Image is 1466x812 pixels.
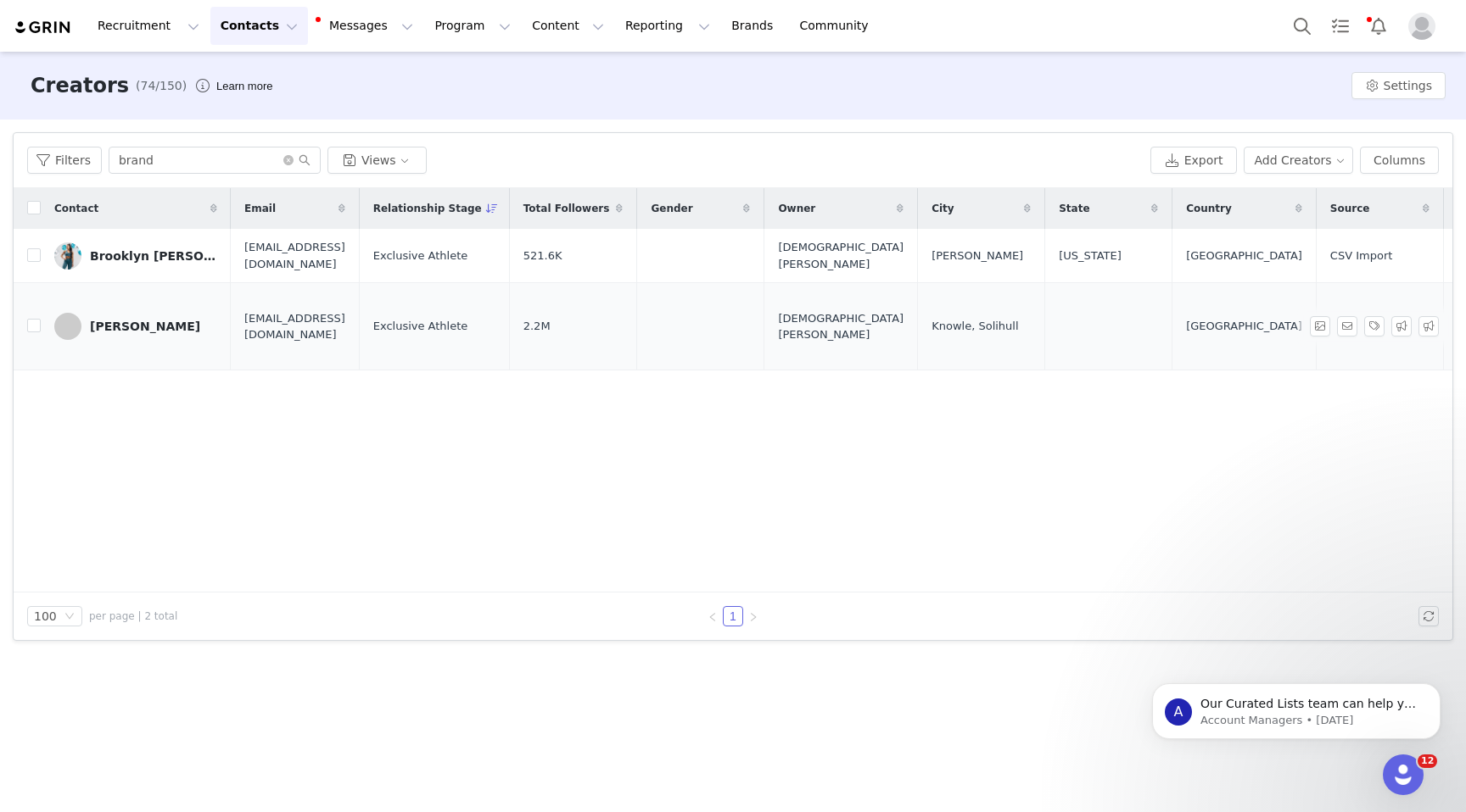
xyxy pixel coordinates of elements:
span: [DEMOGRAPHIC_DATA][PERSON_NAME] [778,239,904,272]
span: Country [1186,201,1232,216]
iframe: Intercom notifications message [1127,648,1466,766]
iframe: Intercom live chat [1383,754,1424,795]
button: Settings [1351,72,1446,99]
span: [EMAIL_ADDRESS][DOMAIN_NAME] [244,239,345,272]
li: Next Page [743,606,764,626]
button: Views [327,147,427,174]
span: Email [244,201,276,216]
span: (74/150) [136,77,187,95]
span: Owner [778,201,815,216]
button: Contacts [210,7,308,45]
span: Gender [651,201,692,216]
a: Tasks [1322,7,1359,45]
span: City [932,201,954,216]
button: Reporting [615,7,720,45]
a: Brands [721,7,788,45]
li: 1 [723,606,743,626]
i: icon: left [708,612,718,622]
button: Recruitment [87,7,210,45]
div: Tooltip anchor [213,78,276,95]
span: [EMAIL_ADDRESS][DOMAIN_NAME] [244,310,345,343]
button: Content [522,7,614,45]
button: Add Creators [1244,147,1354,174]
span: Send Email [1337,316,1364,336]
img: 5c15507c-b6f0-4e53-bab8-46e2ee5e8074.jpg [54,242,81,270]
span: [GEOGRAPHIC_DATA] [1186,318,1302,335]
span: [GEOGRAPHIC_DATA] [1186,247,1302,264]
span: 12 [1418,754,1437,768]
div: 100 [34,607,57,626]
button: Program [424,7,521,45]
span: Relationship Stage [373,201,482,216]
h3: Creators [31,70,129,101]
i: icon: right [748,612,758,622]
span: per page | 2 total [89,609,177,624]
span: 2.2M [523,318,551,335]
button: Notifications [1360,7,1397,45]
span: Source [1330,201,1370,216]
div: Brooklyn [PERSON_NAME] [90,249,217,263]
button: Search [1284,7,1321,45]
img: placeholder-profile.jpg [1408,13,1435,40]
i: icon: close-circle [283,155,294,165]
span: [DEMOGRAPHIC_DATA][PERSON_NAME] [778,310,904,343]
button: Messages [309,7,423,45]
span: 521.6K [523,247,562,264]
a: 1 [724,607,742,626]
li: Previous Page [702,606,723,626]
span: [PERSON_NAME] [932,247,1023,264]
i: icon: search [299,154,311,166]
a: Community [790,7,887,45]
span: Exclusive Athlete [373,318,468,335]
button: Profile [1398,13,1452,40]
button: Export [1150,147,1237,174]
a: [PERSON_NAME] [54,313,217,340]
div: [PERSON_NAME] [90,320,200,333]
input: Search... [109,147,321,174]
span: Contact [54,201,98,216]
img: grin logo [14,19,73,36]
span: Total Followers [523,201,610,216]
span: Knowle, Solihull [932,318,1018,335]
span: [US_STATE] [1059,247,1122,264]
button: Columns [1360,147,1439,174]
span: Exclusive Athlete [373,247,468,264]
a: Brooklyn [PERSON_NAME] [54,242,217,270]
i: icon: down [64,611,75,623]
span: State [1059,201,1089,216]
button: Filters [27,147,102,174]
